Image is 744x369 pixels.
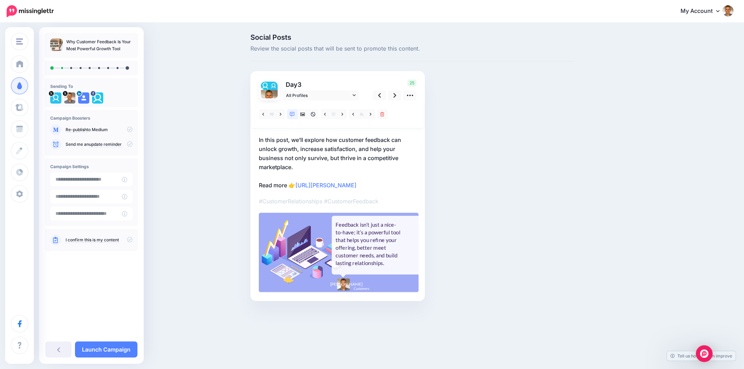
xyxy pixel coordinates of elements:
a: Re-publish [66,127,87,133]
a: I confirm this is my content [66,237,119,243]
img: picture-bsa64232.png [261,82,269,90]
img: QMPMUiDd-8496.jpeg [261,90,278,107]
span: Social Posts [250,34,574,41]
p: Day [283,80,360,90]
h4: Campaign Settings [50,164,133,169]
span: Review the social posts that will be sent to promote this content. [250,44,574,53]
a: update reminder [89,142,122,147]
img: QMPMUiDd-8496.jpeg [64,92,75,104]
a: All Profiles [283,90,359,100]
span: Customers [354,286,369,292]
p: Why Customer Feedback Is Your Most Powerful Growth Tool [66,38,133,52]
img: fDlI_8P1-40701.jpg [50,92,61,104]
a: Tell us how we can improve [667,351,736,361]
div: Open Intercom Messenger [696,345,713,362]
div: Feedback isn’t just a nice-to-have; it’s a powerful tool that helps you refine your offering, bet... [336,221,401,267]
span: 25 [407,80,416,86]
img: picture-bsa64232.png [92,92,103,104]
img: Missinglettr [7,5,54,17]
a: [URL][PERSON_NAME] [295,182,356,189]
img: user_default_image.png [78,92,89,104]
span: 3 [298,81,301,88]
h4: Campaign Boosters [50,115,133,121]
p: to Medium [66,127,133,133]
img: menu.png [16,38,23,45]
p: #CustomerRelationships #CustomerFeedback [259,197,416,206]
p: In this post, we’ll explore how customer feedback can unlock growth, increase satisfaction, and h... [259,135,416,190]
span: All Profiles [286,92,351,99]
p: Send me an [66,141,133,148]
img: d9da1e9ee1fc56a4661c48492e7203df_thumb.jpg [50,38,63,51]
span: [PERSON_NAME] [330,281,362,287]
h4: Sending To [50,84,133,89]
img: fDlI_8P1-40701.jpg [269,82,278,90]
a: My Account [674,3,734,20]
